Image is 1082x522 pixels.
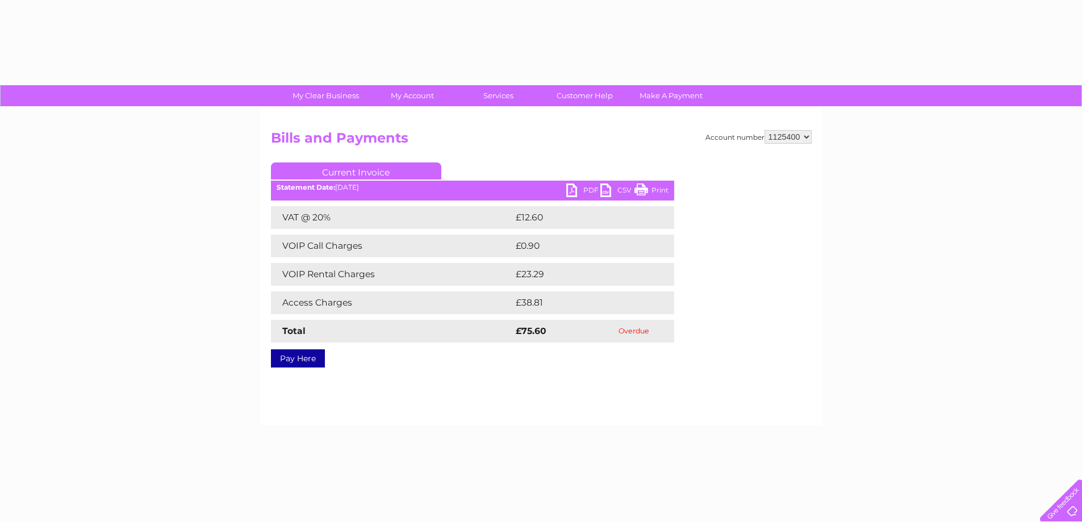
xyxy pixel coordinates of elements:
a: Pay Here [271,349,325,368]
a: Print [634,183,669,200]
td: £0.90 [513,235,648,257]
td: VOIP Rental Charges [271,263,513,286]
a: Customer Help [538,85,632,106]
h2: Bills and Payments [271,130,812,152]
a: Current Invoice [271,162,441,179]
a: Services [452,85,545,106]
b: Statement Date: [277,183,335,191]
div: [DATE] [271,183,674,191]
td: £12.60 [513,206,650,229]
a: My Clear Business [279,85,373,106]
div: Account number [705,130,812,144]
td: VOIP Call Charges [271,235,513,257]
a: My Account [365,85,459,106]
a: PDF [566,183,600,200]
td: Overdue [594,320,674,343]
td: £38.81 [513,291,650,314]
td: £23.29 [513,263,651,286]
td: VAT @ 20% [271,206,513,229]
td: Access Charges [271,291,513,314]
a: Make A Payment [624,85,718,106]
strong: Total [282,325,306,336]
strong: £75.60 [516,325,546,336]
a: CSV [600,183,634,200]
